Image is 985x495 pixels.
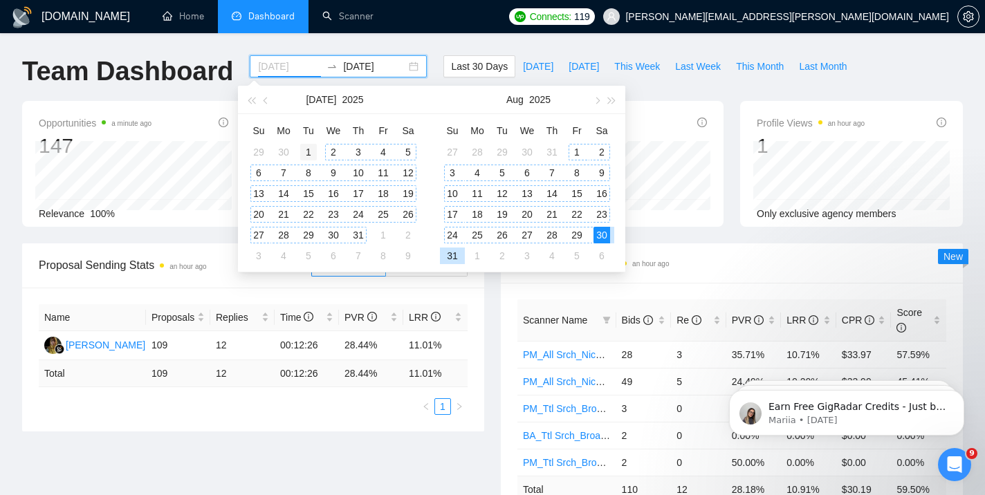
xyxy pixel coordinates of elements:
td: 2025-07-20 [246,204,271,225]
td: 2025-09-03 [515,245,540,266]
div: 31 [350,227,367,243]
div: 29 [494,144,510,160]
a: PM_All Srch_Niche_Cnst [523,349,632,360]
td: 2025-07-31 [346,225,371,245]
td: 2025-08-17 [440,204,465,225]
a: NK[PERSON_NAME] [44,339,145,350]
div: 19 [494,206,510,223]
td: 2025-08-07 [346,245,371,266]
td: Total [39,360,146,387]
th: Th [540,120,564,142]
td: 2025-07-12 [396,162,421,183]
span: PVR [732,315,764,326]
button: Last Month [791,55,854,77]
div: 3 [350,144,367,160]
div: 1 [469,247,486,264]
li: 1 [434,398,451,415]
span: LRR [409,312,441,323]
div: 24 [444,227,461,243]
td: 2025-07-06 [246,162,271,183]
span: Only exclusive agency members [757,208,896,219]
td: 2025-08-26 [490,225,515,245]
a: PM_Ttl Srch_Broad_Dynmc_70+ [523,457,665,468]
div: 6 [325,247,342,264]
td: 2025-07-01 [296,142,321,162]
a: 1 [435,399,450,414]
th: Tu [296,120,321,142]
div: 4 [375,144,392,160]
span: Bids [622,315,653,326]
div: 19 [400,185,416,202]
td: 2025-09-06 [589,245,614,266]
div: 1 [757,133,865,159]
td: 2025-08-04 [465,162,490,183]
td: 2025-06-29 [246,142,271,162]
div: 4 [469,165,486,181]
span: info-circle [219,118,228,127]
div: 5 [300,247,317,264]
td: 2025-08-27 [515,225,540,245]
td: 5 [671,368,726,395]
span: info-circle [896,323,906,333]
p: Message from Mariia, sent 5w ago [60,53,239,66]
div: 9 [593,165,610,181]
div: 31 [444,247,461,264]
div: 17 [350,185,367,202]
span: info-circle [367,312,377,321]
a: searchScanner [322,10,374,22]
img: Profile image for Mariia [31,41,53,64]
span: Relevance [39,208,84,219]
span: info-circle [937,118,946,127]
td: 2025-08-13 [515,183,540,204]
div: 25 [375,206,392,223]
div: [PERSON_NAME] [66,337,145,353]
td: 49 [616,368,672,395]
td: 11.01% [403,331,468,360]
div: 28 [544,227,560,243]
td: 3 [671,341,726,368]
div: 18 [375,185,392,202]
td: 2025-07-22 [296,204,321,225]
th: Th [346,120,371,142]
td: 2025-09-04 [540,245,564,266]
a: PM_All Srch_Niche_Dynmc_35-70 [523,376,672,387]
div: 20 [519,206,535,223]
span: CPR [842,315,874,326]
td: 2025-08-08 [564,162,589,183]
td: 2025-07-17 [346,183,371,204]
td: 2025-07-08 [296,162,321,183]
span: New [943,251,963,262]
div: 5 [569,247,585,264]
a: PM_Ttl Srch_Broad_Dynmc_35-70 [523,403,673,414]
div: 13 [519,185,535,202]
div: 24 [350,206,367,223]
iframe: Intercom live chat [938,448,971,481]
button: 2025 [342,86,363,113]
span: user [607,12,616,21]
div: 30 [275,144,292,160]
div: 15 [300,185,317,202]
td: 2025-07-29 [296,225,321,245]
td: 2025-07-27 [440,142,465,162]
div: 14 [275,185,292,202]
div: 5 [400,144,416,160]
td: 28.44 % [339,360,403,387]
span: to [326,61,338,72]
button: This Month [728,55,791,77]
div: 1 [300,144,317,160]
td: 00:12:26 [275,360,339,387]
span: Last 30 Days [451,59,508,74]
button: Last Week [668,55,728,77]
th: We [515,120,540,142]
span: This Month [736,59,784,74]
span: PVR [344,312,377,323]
span: setting [958,11,979,22]
td: 35.71% [726,341,782,368]
div: 4 [275,247,292,264]
div: 29 [300,227,317,243]
span: Proposals [151,310,194,325]
div: 20 [250,206,267,223]
td: 2025-06-30 [271,142,296,162]
td: 2025-09-05 [564,245,589,266]
td: 2025-08-04 [271,245,296,266]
